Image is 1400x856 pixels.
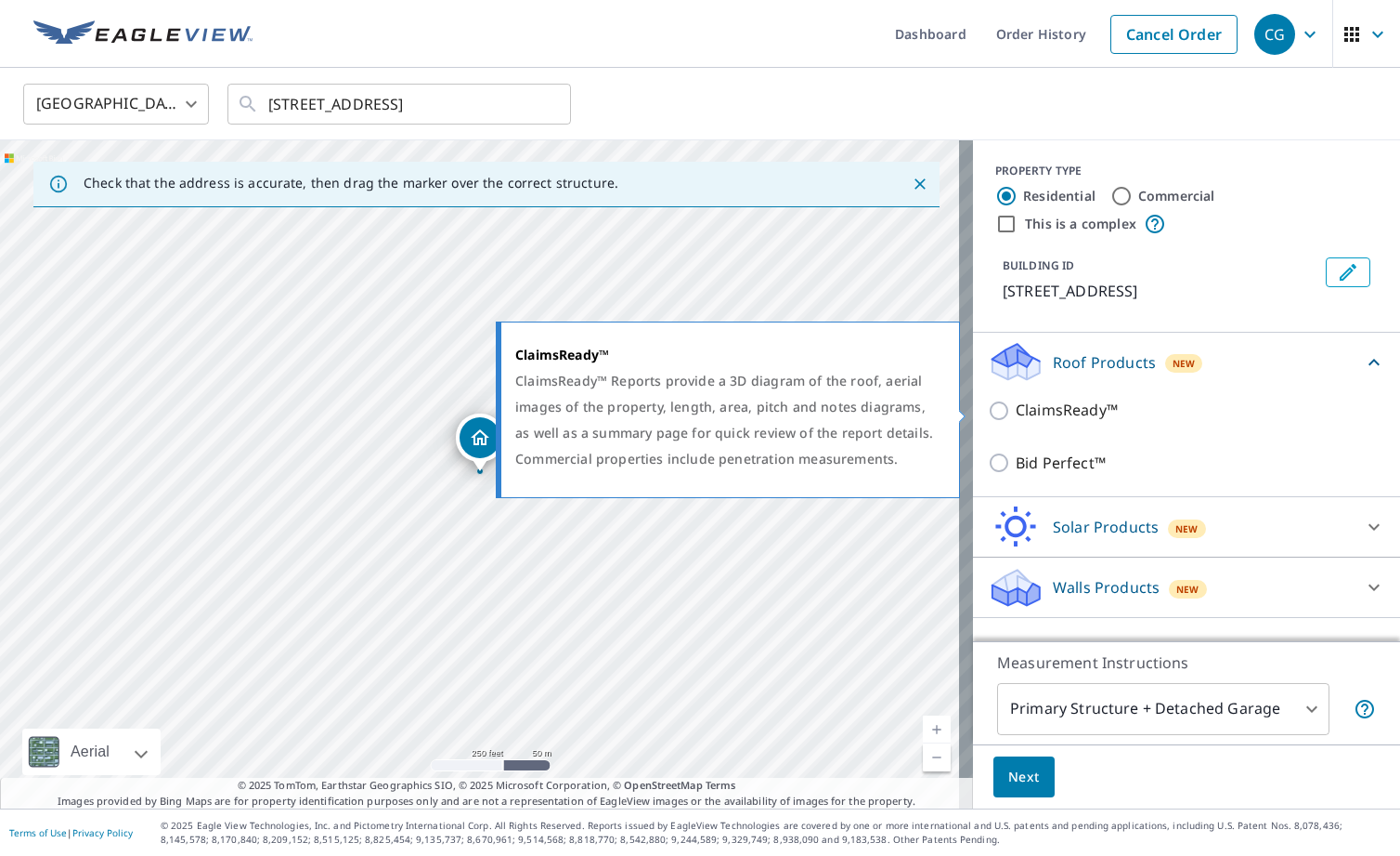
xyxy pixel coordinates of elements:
[515,368,936,472] div: ClaimsReady™ Reports provide a 3D diagram of the roof, aerial images of the property, length, are...
[1053,516,1159,538] p: Solar Products
[993,757,1055,798] button: Next
[1003,257,1074,273] p: BUILDING ID
[515,346,609,363] strong: ClaimsReady™
[1176,582,1199,597] span: New
[1023,187,1095,205] label: Residential
[988,565,1385,610] div: Walls ProductsNew
[988,340,1385,384] div: Roof ProductsNew
[1016,452,1106,475] p: Bid Perfect™
[908,172,932,196] button: Close
[1326,257,1370,287] button: Edit building 1
[706,778,736,792] a: Terms
[1025,215,1136,233] label: This is a complex
[23,78,209,130] div: [GEOGRAPHIC_DATA]
[1138,187,1215,205] label: Commercial
[1008,766,1040,789] span: Next
[1053,576,1160,599] p: Walls Products
[1175,521,1199,536] span: New
[1254,14,1295,55] div: CG
[22,729,161,775] div: Aerial
[238,778,736,794] span: © 2025 TomTom, Earthstar Geographics SIO, © 2025 Microsoft Corporation, ©
[624,778,702,792] a: OpenStreetMap
[1016,399,1118,422] p: ClaimsReady™
[9,827,133,838] p: |
[923,744,951,771] a: Current Level 17, Zoom Out
[1354,698,1376,720] span: Your report will include the primary structure and a detached garage if one exists.
[161,819,1391,847] p: © 2025 Eagle View Technologies, Inc. and Pictometry International Corp. All Rights Reserved. Repo...
[72,826,133,839] a: Privacy Policy
[84,175,618,191] p: Check that the address is accurate, then drag the marker over the correct structure.
[995,163,1378,179] div: PROPERTY TYPE
[1053,351,1156,374] p: Roof Products
[9,826,67,839] a: Terms of Use
[1173,356,1196,371] span: New
[1003,280,1318,302] p: [STREET_ADDRESS]
[988,505,1385,549] div: Solar ProductsNew
[1110,15,1238,54] a: Cancel Order
[65,729,115,775] div: Aerial
[997,683,1329,735] div: Primary Structure + Detached Garage
[456,414,504,471] div: Dropped pin, building 1, Residential property, 7115 S 23rd Ln Phoenix, AZ 85041
[997,652,1376,674] p: Measurement Instructions
[923,716,951,744] a: Current Level 17, Zoom In
[33,20,253,48] img: EV Logo
[268,78,533,130] input: Search by address or latitude-longitude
